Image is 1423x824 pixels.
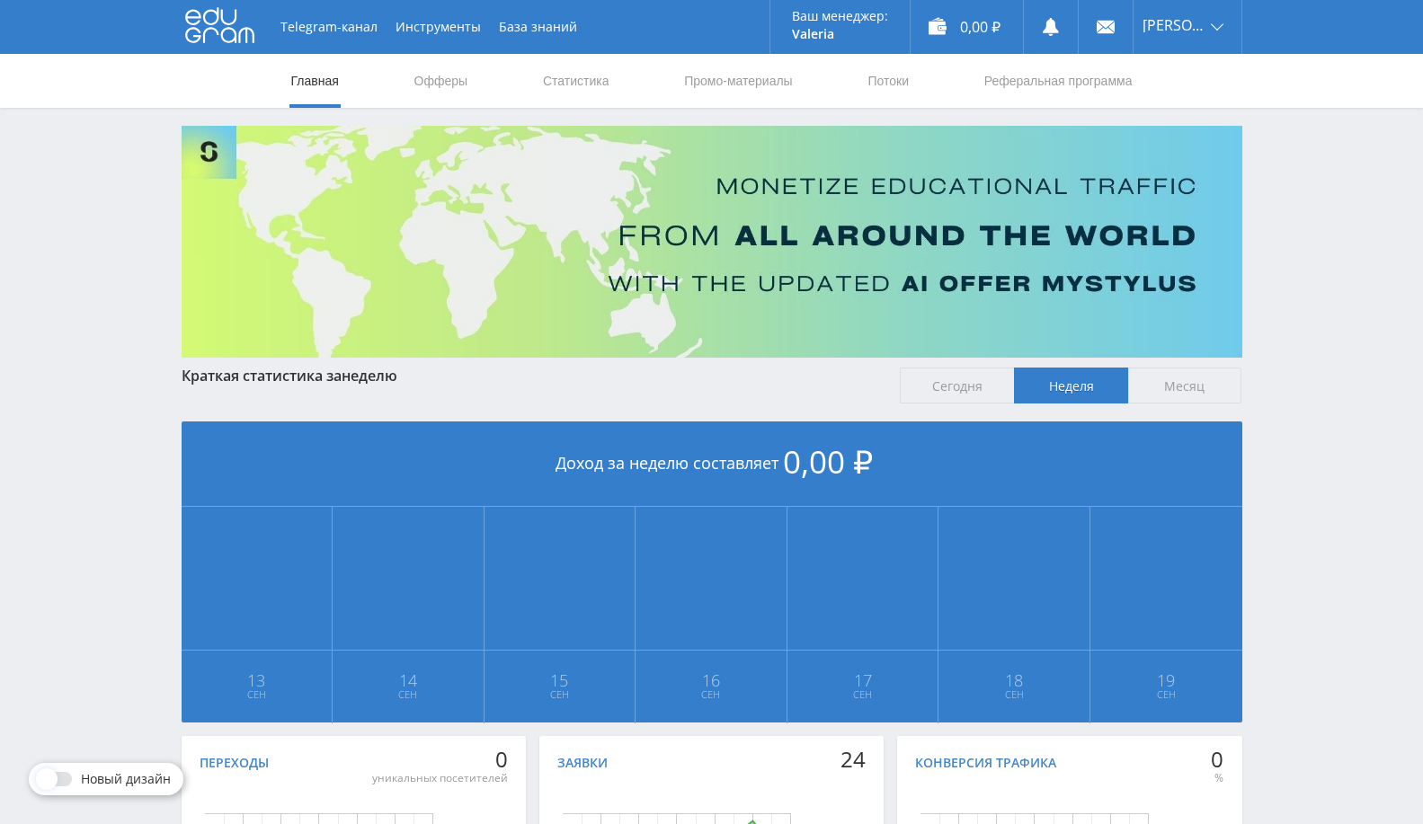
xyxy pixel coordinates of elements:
div: 24 [840,747,866,772]
span: 19 [1091,673,1241,687]
span: Сен [182,687,332,702]
span: 18 [939,673,1089,687]
span: 16 [636,673,786,687]
span: неделю [342,366,397,385]
span: 0,00 ₽ [783,440,873,483]
a: Потоки [866,54,911,108]
span: 17 [788,673,938,687]
a: Офферы [413,54,470,108]
div: уникальных посетителей [372,771,508,785]
span: Сен [636,687,786,702]
div: Краткая статистика за [182,368,883,384]
a: Промо-материалы [682,54,794,108]
span: Сен [485,687,635,702]
span: Неделя [1014,368,1128,403]
span: Новый дизайн [81,772,171,786]
span: 15 [485,673,635,687]
span: [PERSON_NAME] [1143,18,1205,32]
div: Переходы [200,756,269,770]
span: Сен [334,687,483,702]
span: Сен [788,687,938,702]
p: Ваш менеджер: [792,9,888,23]
a: Главная [289,54,341,108]
span: 13 [182,673,332,687]
span: Месяц [1128,368,1242,403]
img: Banner [182,126,1242,358]
div: 0 [1211,747,1223,772]
a: Статистика [541,54,611,108]
span: Сен [1091,687,1241,702]
p: Valeria [792,27,888,41]
div: Доход за неделю составляет [182,421,1242,507]
span: Сегодня [900,368,1014,403]
div: Заявки [557,756,608,770]
span: 14 [334,673,483,687]
a: Реферальная программа [983,54,1134,108]
div: % [1211,771,1223,785]
div: Конверсия трафика [915,756,1056,770]
div: 0 [372,747,508,772]
span: Сен [939,687,1089,702]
